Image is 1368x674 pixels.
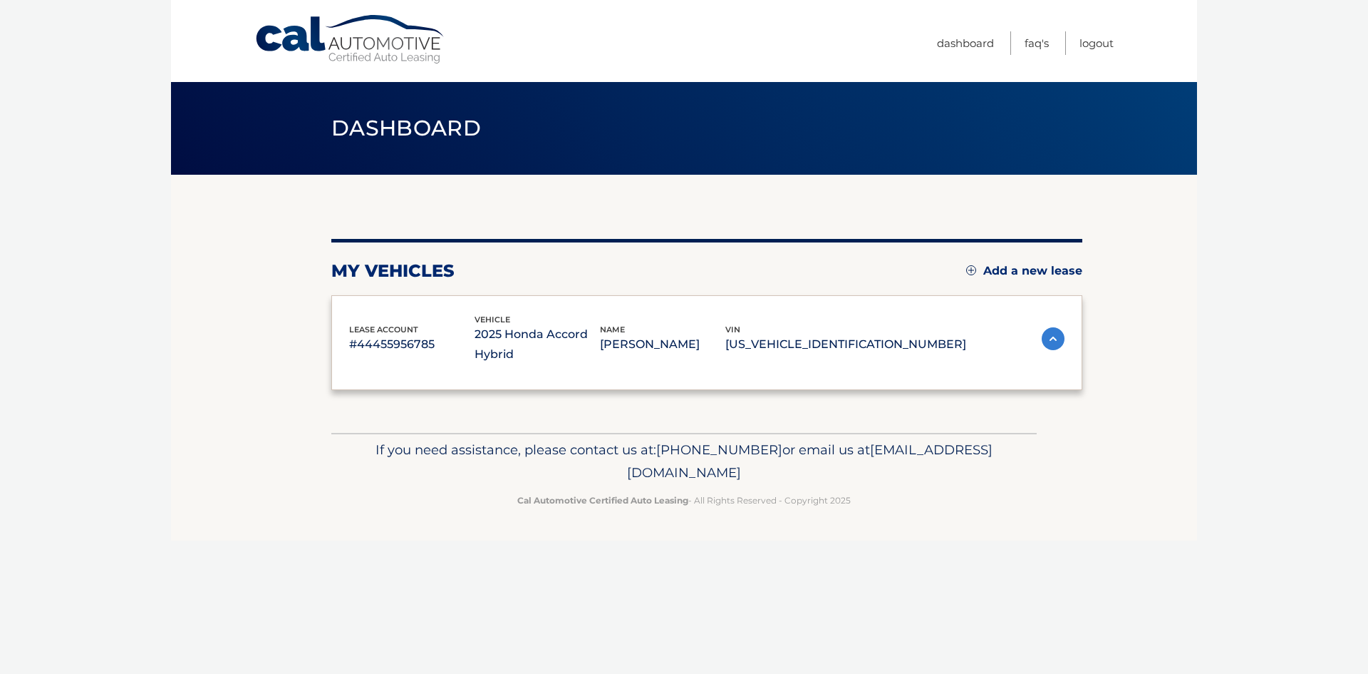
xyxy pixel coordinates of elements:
p: [PERSON_NAME] [600,335,725,354]
span: vin [725,325,740,335]
h2: my vehicles [331,260,455,282]
span: [PHONE_NUMBER] [656,441,782,458]
img: accordion-active.svg [1042,327,1064,350]
p: - All Rights Reserved - Copyright 2025 [341,493,1027,508]
strong: Cal Automotive Certified Auto Leasing [517,495,688,506]
img: add.svg [966,265,976,275]
a: Dashboard [937,31,994,55]
span: Dashboard [331,115,481,141]
a: FAQ's [1025,31,1049,55]
p: If you need assistance, please contact us at: or email us at [341,439,1027,484]
a: Cal Automotive [254,14,447,65]
p: 2025 Honda Accord Hybrid [475,325,600,364]
span: vehicle [475,315,510,325]
a: Logout [1079,31,1114,55]
span: name [600,325,625,335]
p: #44455956785 [349,335,475,354]
span: lease account [349,325,418,335]
p: [US_VEHICLE_IDENTIFICATION_NUMBER] [725,335,966,354]
a: Add a new lease [966,264,1082,278]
